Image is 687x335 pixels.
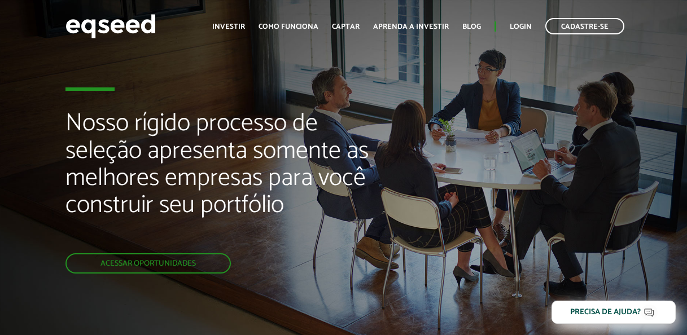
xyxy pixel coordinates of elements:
a: Investir [212,23,245,30]
h2: Nosso rígido processo de seleção apresenta somente as melhores empresas para você construir seu p... [65,110,392,253]
a: Acessar oportunidades [65,253,231,274]
a: Cadastre-se [545,18,624,34]
img: EqSeed [65,11,156,41]
a: Blog [462,23,481,30]
a: Aprenda a investir [373,23,449,30]
a: Login [510,23,532,30]
a: Captar [332,23,360,30]
a: Como funciona [259,23,318,30]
